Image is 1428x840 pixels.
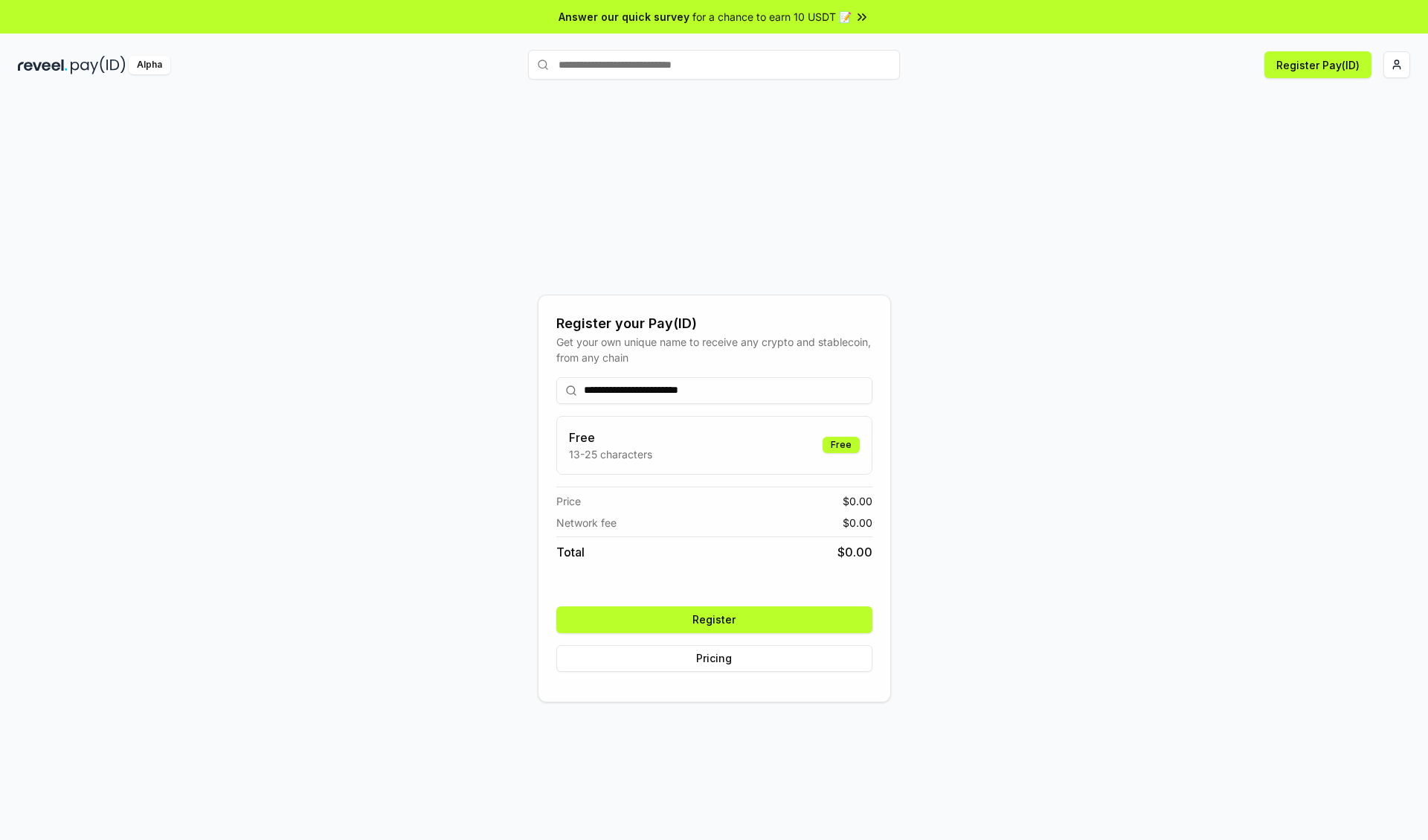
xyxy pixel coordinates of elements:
[843,515,872,530] span: $ 0.00
[569,429,652,446] h3: Free
[692,9,852,25] span: for a chance to earn 10 USDT 📝
[1264,51,1371,78] button: Register Pay(ID)
[823,437,860,453] div: Free
[837,543,872,561] span: $ 0.00
[556,543,585,561] span: Total
[556,515,617,530] span: Network fee
[559,9,689,25] span: Answer our quick survey
[569,446,652,462] p: 13-25 characters
[556,645,872,672] button: Pricing
[843,493,872,509] span: $ 0.00
[18,56,68,74] img: reveel_dark
[129,56,170,74] div: Alpha
[556,313,872,334] div: Register your Pay(ID)
[556,493,581,509] span: Price
[556,334,872,365] div: Get your own unique name to receive any crypto and stablecoin, from any chain
[71,56,126,74] img: pay_id
[556,606,872,633] button: Register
